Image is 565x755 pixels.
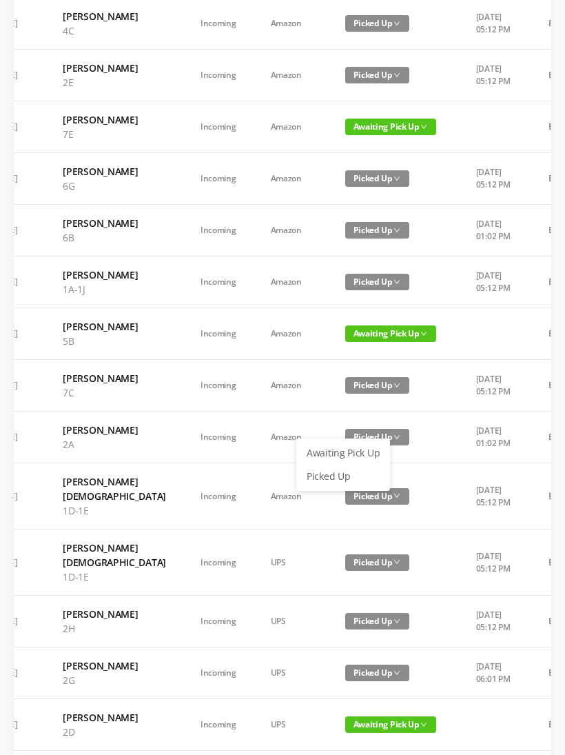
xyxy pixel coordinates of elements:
span: Picked Up [345,67,409,83]
i: icon: down [420,330,427,337]
td: Incoming [183,205,254,256]
h6: [PERSON_NAME] [63,319,166,334]
td: Incoming [183,256,254,308]
span: Picked Up [345,377,409,394]
span: Awaiting Pick Up [345,325,436,342]
p: 2E [63,75,166,90]
td: [DATE] 05:12 PM [459,50,531,101]
td: [DATE] 05:12 PM [459,153,531,205]
td: Incoming [183,699,254,751]
i: icon: down [393,72,400,79]
td: UPS [254,530,328,596]
td: [DATE] 05:12 PM [459,463,531,530]
span: Picked Up [345,613,409,630]
i: icon: down [393,492,400,499]
h6: [PERSON_NAME] [63,112,166,127]
td: Amazon [254,50,328,101]
a: Awaiting Pick Up [298,442,388,464]
td: Incoming [183,412,254,463]
td: [DATE] 06:01 PM [459,647,531,699]
p: 5B [63,334,166,348]
span: Picked Up [345,429,409,445]
span: Picked Up [345,274,409,290]
span: Awaiting Pick Up [345,716,436,733]
td: Amazon [254,153,328,205]
a: Picked Up [298,465,388,487]
td: Incoming [183,50,254,101]
h6: [PERSON_NAME] [63,371,166,385]
p: 1D-1E [63,570,166,584]
i: icon: down [420,721,427,728]
td: Amazon [254,412,328,463]
i: icon: down [393,618,400,625]
i: icon: down [393,20,400,27]
td: Incoming [183,530,254,596]
td: Amazon [254,463,328,530]
h6: [PERSON_NAME][DEMOGRAPHIC_DATA] [63,541,166,570]
h6: [PERSON_NAME] [63,268,166,282]
span: Picked Up [345,222,409,239]
h6: [PERSON_NAME] [63,61,166,75]
p: 2H [63,621,166,636]
td: [DATE] 05:12 PM [459,256,531,308]
p: 2D [63,725,166,739]
span: Picked Up [345,488,409,505]
span: Picked Up [345,554,409,571]
h6: [PERSON_NAME] [63,658,166,673]
p: 6G [63,179,166,193]
i: icon: down [393,434,400,441]
td: Amazon [254,360,328,412]
td: Amazon [254,308,328,360]
td: Incoming [183,101,254,153]
h6: [PERSON_NAME][DEMOGRAPHIC_DATA] [63,474,166,503]
i: icon: down [393,175,400,182]
h6: [PERSON_NAME] [63,216,166,230]
p: 7C [63,385,166,400]
td: Incoming [183,360,254,412]
td: UPS [254,699,328,751]
span: Awaiting Pick Up [345,119,436,135]
td: Amazon [254,256,328,308]
span: Picked Up [345,15,409,32]
h6: [PERSON_NAME] [63,423,166,437]
p: 7E [63,127,166,141]
i: icon: down [393,670,400,676]
p: 2A [63,437,166,452]
td: UPS [254,647,328,699]
td: [DATE] 05:12 PM [459,530,531,596]
td: UPS [254,596,328,647]
h6: [PERSON_NAME] [63,9,166,23]
i: icon: down [393,279,400,285]
td: Amazon [254,205,328,256]
td: [DATE] 01:02 PM [459,205,531,256]
p: 1A-1J [63,282,166,296]
td: Incoming [183,308,254,360]
td: Incoming [183,596,254,647]
td: [DATE] 05:12 PM [459,596,531,647]
td: Amazon [254,101,328,153]
td: Incoming [183,153,254,205]
td: Incoming [183,463,254,530]
p: 1D-1E [63,503,166,518]
p: 2G [63,673,166,687]
td: Incoming [183,647,254,699]
span: Picked Up [345,665,409,681]
td: [DATE] 05:12 PM [459,360,531,412]
i: icon: down [393,382,400,389]
p: 4C [63,23,166,38]
i: icon: down [393,227,400,234]
p: 6B [63,230,166,245]
span: Picked Up [345,170,409,187]
td: [DATE] 01:02 PM [459,412,531,463]
h6: [PERSON_NAME] [63,710,166,725]
h6: [PERSON_NAME] [63,607,166,621]
i: icon: down [393,558,400,565]
i: icon: down [420,123,427,130]
h6: [PERSON_NAME] [63,164,166,179]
